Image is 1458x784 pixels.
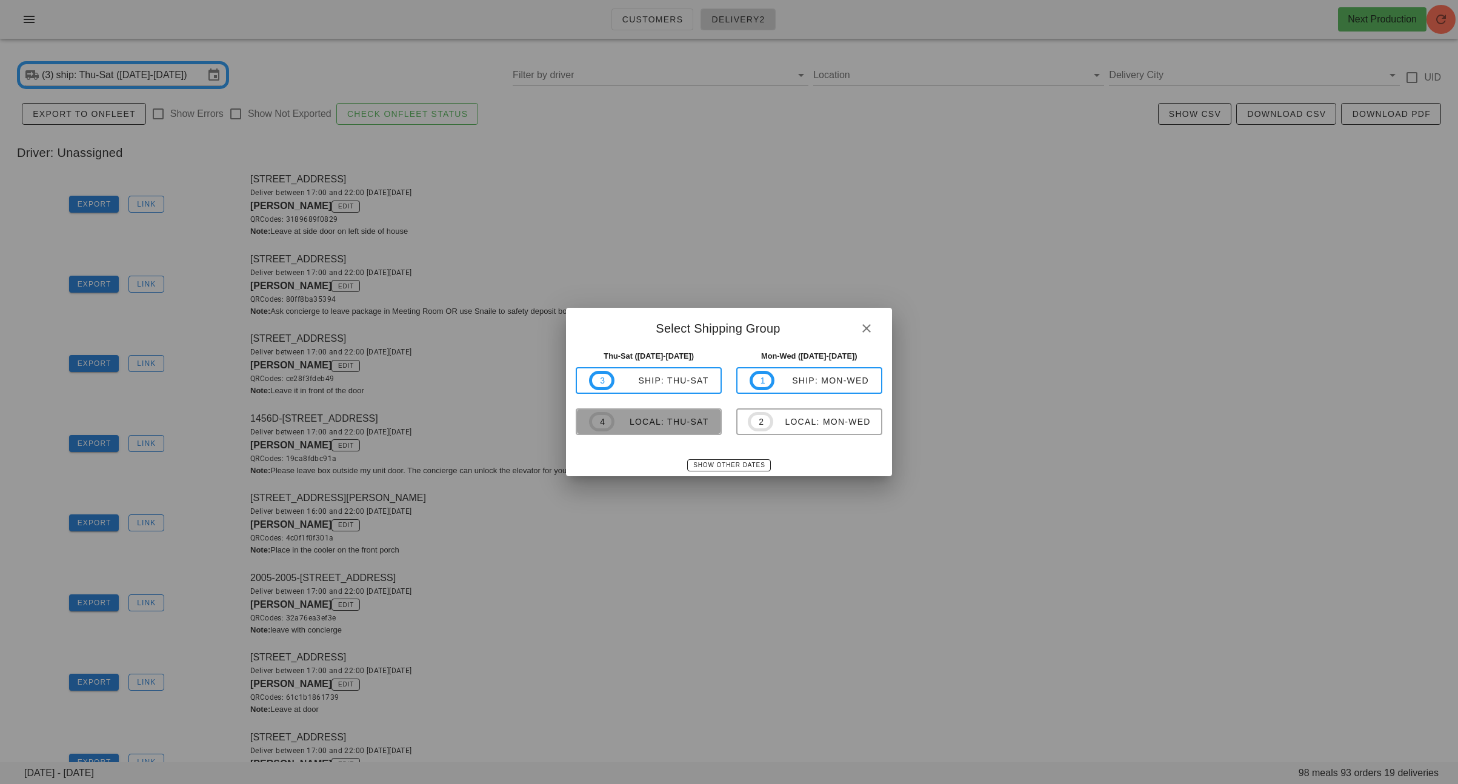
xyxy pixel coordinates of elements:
button: Show Other Dates [687,459,770,471]
span: Show Other Dates [693,462,765,468]
div: local: Mon-Wed [773,417,871,427]
span: 4 [599,415,604,428]
strong: Mon-Wed ([DATE]-[DATE]) [761,351,857,360]
div: Select Shipping Group [566,308,891,345]
button: 1ship: Mon-Wed [736,367,882,394]
button: 2local: Mon-Wed [736,408,882,435]
span: 2 [758,415,763,428]
button: 4local: Thu-Sat [576,408,722,435]
button: 3ship: Thu-Sat [576,367,722,394]
div: local: Thu-Sat [614,417,709,427]
div: ship: Thu-Sat [614,376,709,385]
div: ship: Mon-Wed [774,376,869,385]
strong: Thu-Sat ([DATE]-[DATE]) [604,351,694,360]
span: 3 [599,374,604,387]
span: 1 [760,374,765,387]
